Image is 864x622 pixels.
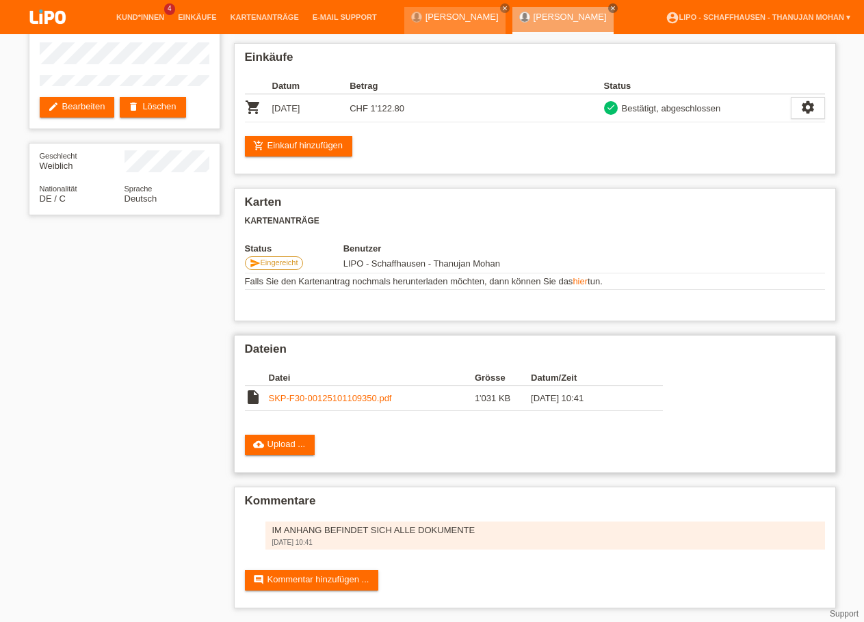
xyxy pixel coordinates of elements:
th: Grösse [475,370,531,386]
a: commentKommentar hinzufügen ... [245,570,379,591]
th: Status [604,78,791,94]
td: [DATE] [272,94,350,122]
i: send [250,258,261,269]
td: 1'031 KB [475,386,531,411]
th: Benutzer [343,243,575,254]
a: Kartenanträge [224,13,306,21]
div: Weiblich [40,150,125,171]
a: close [608,3,618,13]
a: SKP-F30-00125101109350.pdf [269,393,392,403]
i: POSP00028586 [245,99,261,116]
span: Deutsch [125,193,157,204]
a: Kund*innen [109,13,171,21]
a: deleteLöschen [120,97,185,118]
a: close [500,3,510,13]
th: Datum/Zeit [531,370,643,386]
h3: Kartenanträge [245,216,825,226]
h2: Karten [245,195,825,216]
div: [DATE] 10:41 [272,539,818,546]
a: LIPO pay [14,28,82,38]
div: IM ANHANG BEFINDET SICH ALLE DOKUMENTE [272,525,818,535]
span: Geschlecht [40,152,77,160]
i: close [501,5,508,12]
span: 4 [164,3,175,15]
a: cloud_uploadUpload ... [245,435,315,455]
i: account_circle [666,11,679,25]
h2: Kommentare [245,494,825,515]
span: Eingereicht [261,258,298,267]
span: Sprache [125,185,153,193]
span: 11.10.2025 [343,258,500,269]
a: E-Mail Support [306,13,384,21]
i: comment [253,574,264,585]
td: Falls Sie den Kartenantrag nochmals herunterladen möchten, dann können Sie das tun. [245,273,825,290]
a: account_circleLIPO - Schaffhausen - Thanujan Mohan ▾ [659,13,857,21]
span: Deutschland / C / 27.07.2017 [40,193,66,204]
th: Status [245,243,343,254]
a: [PERSON_NAME] [426,12,499,22]
i: check [606,103,616,112]
i: close [610,5,616,12]
a: editBearbeiten [40,97,115,118]
i: delete [128,101,139,112]
i: cloud_upload [253,439,264,450]
td: [DATE] 10:41 [531,386,643,411]
th: Betrag [350,78,428,94]
i: insert_drive_file [245,389,261,405]
td: CHF 1'122.80 [350,94,428,122]
h2: Einkäufe [245,51,825,71]
th: Datei [269,370,475,386]
a: add_shopping_cartEinkauf hinzufügen [245,136,353,157]
i: edit [48,101,59,112]
i: add_shopping_cart [253,140,264,151]
a: Support [830,609,859,619]
span: Nationalität [40,185,77,193]
a: Einkäufe [171,13,223,21]
h2: Dateien [245,342,825,363]
th: Datum [272,78,350,94]
a: hier [573,276,588,286]
a: [PERSON_NAME] [534,12,607,22]
i: settings [800,100,815,115]
div: Bestätigt, abgeschlossen [618,101,721,116]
